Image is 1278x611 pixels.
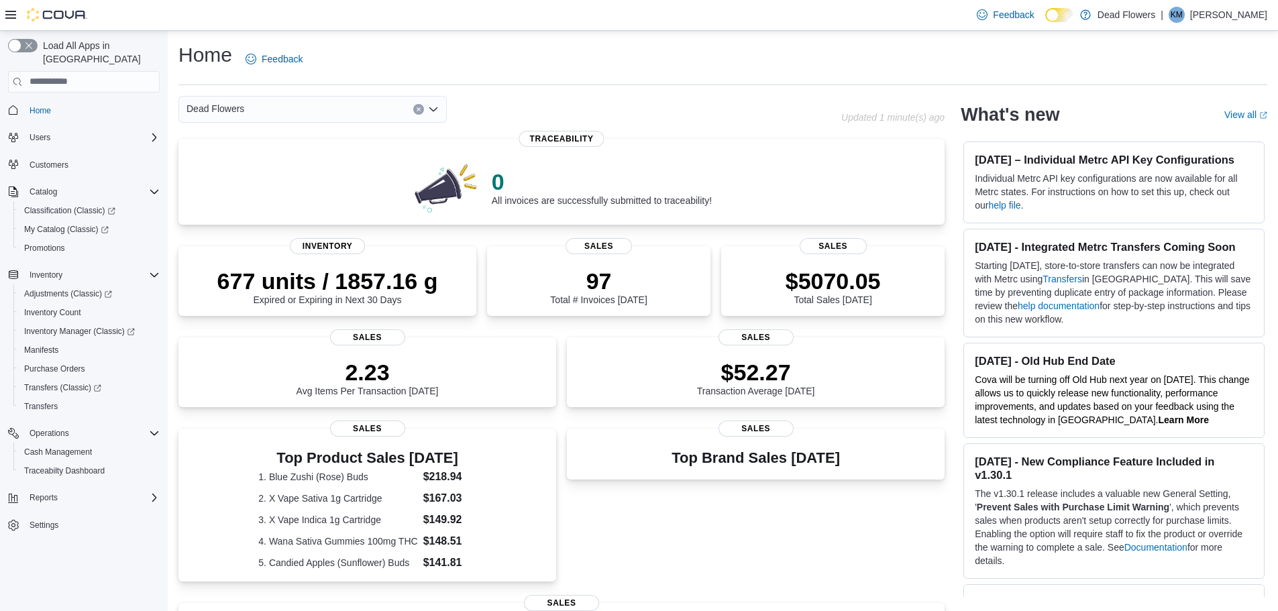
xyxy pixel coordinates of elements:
dt: 1. Blue Zushi (Rose) Buds [258,470,417,484]
span: Promotions [24,243,65,254]
input: Dark Mode [1045,8,1073,22]
a: Learn More [1159,414,1209,425]
span: Feedback [262,52,303,66]
dt: 4. Wana Sativa Gummies 100mg THC [258,535,417,548]
p: The v1.30.1 release includes a valuable new General Setting, ' ', which prevents sales when produ... [975,487,1253,567]
span: Inventory Count [19,304,160,321]
span: Cash Management [19,444,160,460]
a: Promotions [19,240,70,256]
span: Inventory [24,267,160,283]
span: Classification (Classic) [19,203,160,219]
span: Inventory [290,238,365,254]
a: Classification (Classic) [13,201,165,220]
button: Operations [3,424,165,443]
a: Documentation [1124,542,1187,553]
button: Inventory [24,267,68,283]
span: Traceabilty Dashboard [24,465,105,476]
button: Reports [24,490,63,506]
div: All invoices are successfully submitted to traceability! [492,168,712,206]
span: Sales [566,238,633,254]
a: Customers [24,157,74,173]
button: Settings [3,515,165,535]
img: 0 [411,160,481,214]
span: KM [1171,7,1183,23]
svg: External link [1259,111,1267,119]
span: Transfers (Classic) [24,382,101,393]
span: Home [24,102,160,119]
p: Updated 1 minute(s) ago [841,112,945,123]
a: Transfers [19,398,63,414]
span: Adjustments (Classic) [19,286,160,302]
button: Customers [3,155,165,174]
a: Cash Management [19,444,97,460]
dd: $149.92 [423,512,476,528]
button: Transfers [13,397,165,416]
span: Users [24,129,160,146]
span: Promotions [19,240,160,256]
button: Manifests [13,341,165,359]
button: Purchase Orders [13,359,165,378]
span: Settings [24,516,160,533]
a: Classification (Classic) [19,203,121,219]
div: Expired or Expiring in Next 30 Days [217,268,438,305]
a: help documentation [1018,300,1100,311]
p: 0 [492,168,712,195]
span: Inventory Count [24,307,81,318]
span: Catalog [30,186,57,197]
a: Traceabilty Dashboard [19,463,110,479]
a: Transfers (Classic) [13,378,165,397]
a: Inventory Manager (Classic) [19,323,140,339]
span: Manifests [19,342,160,358]
span: Manifests [24,345,58,355]
strong: Prevent Sales with Purchase Limit Warning [977,502,1169,512]
span: Inventory Manager (Classic) [24,326,135,337]
a: Purchase Orders [19,361,91,377]
img: Cova [27,8,87,21]
span: Operations [30,428,69,439]
p: Dead Flowers [1098,7,1155,23]
a: Inventory Manager (Classic) [13,322,165,341]
p: 97 [550,268,647,294]
span: Customers [24,156,160,173]
p: 677 units / 1857.16 g [217,268,438,294]
a: Transfers (Classic) [19,380,107,396]
span: Transfers [19,398,160,414]
span: Reports [24,490,160,506]
dd: $141.81 [423,555,476,571]
div: Kelly Moore [1169,7,1185,23]
span: Inventory [30,270,62,280]
button: Users [24,129,56,146]
a: Manifests [19,342,64,358]
dt: 3. X Vape Indica 1g Cartridge [258,513,417,526]
p: | [1161,7,1163,23]
h3: Top Product Sales [DATE] [258,450,476,466]
span: Classification (Classic) [24,205,115,216]
div: Avg Items Per Transaction [DATE] [297,359,439,396]
h3: [DATE] - Integrated Metrc Transfers Coming Soon [975,240,1253,254]
span: Sales [718,421,794,437]
span: Sales [718,329,794,345]
dt: 2. X Vape Sativa 1g Cartridge [258,492,417,505]
span: Purchase Orders [19,361,160,377]
p: $5070.05 [786,268,881,294]
span: Traceabilty Dashboard [19,463,160,479]
h3: [DATE] - Old Hub End Date [975,354,1253,368]
button: Traceabilty Dashboard [13,461,165,480]
span: Catalog [24,184,160,200]
span: Users [30,132,50,143]
h3: [DATE] – Individual Metrc API Key Configurations [975,153,1253,166]
span: Feedback [993,8,1034,21]
span: Reports [30,492,58,503]
button: Catalog [24,184,62,200]
span: Dark Mode [1045,22,1046,23]
p: $52.27 [697,359,815,386]
a: help file [988,200,1020,211]
a: Feedback [971,1,1039,28]
p: Individual Metrc API key configurations are now available for all Metrc states. For instructions ... [975,172,1253,212]
span: Cova will be turning off Old Hub next year on [DATE]. This change allows us to quickly release ne... [975,374,1249,425]
span: Dead Flowers [187,101,244,117]
span: Sales [800,238,867,254]
h3: Top Brand Sales [DATE] [672,450,840,466]
h1: Home [178,42,232,68]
